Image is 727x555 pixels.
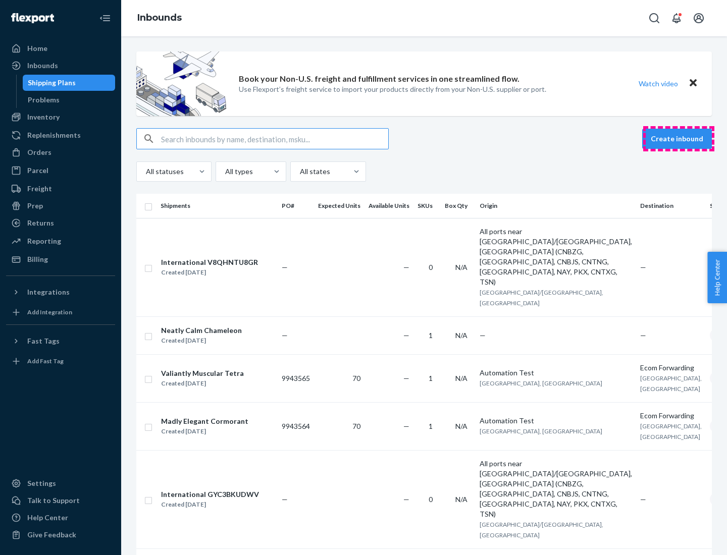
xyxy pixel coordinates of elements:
ol: breadcrumbs [129,4,190,33]
span: N/A [455,331,468,340]
th: Available Units [365,194,413,218]
a: Freight [6,181,115,197]
th: Shipments [157,194,278,218]
div: Add Integration [27,308,72,316]
div: Automation Test [480,368,632,378]
div: All ports near [GEOGRAPHIC_DATA]/[GEOGRAPHIC_DATA], [GEOGRAPHIC_DATA] (CNBZG, [GEOGRAPHIC_DATA], ... [480,227,632,287]
a: Shipping Plans [23,75,116,91]
a: Inventory [6,109,115,125]
div: International GYC3BKUDWV [161,489,259,499]
div: Created [DATE] [161,499,259,510]
div: Valiantly Muscular Tetra [161,368,244,378]
a: Prep [6,198,115,214]
div: Ecom Forwarding [640,411,702,421]
a: Add Integration [6,304,115,320]
div: Fast Tags [27,336,60,346]
div: Parcel [27,165,48,176]
div: All ports near [GEOGRAPHIC_DATA]/[GEOGRAPHIC_DATA], [GEOGRAPHIC_DATA] (CNBZG, [GEOGRAPHIC_DATA], ... [480,459,632,519]
button: Open account menu [689,8,709,28]
span: — [403,374,409,382]
div: Shipping Plans [28,78,76,88]
span: — [282,331,288,340]
div: Automation Test [480,416,632,426]
th: Destination [636,194,706,218]
a: Orders [6,144,115,160]
span: 0 [429,495,433,504]
div: Prep [27,201,43,211]
span: — [403,422,409,430]
a: Replenishments [6,127,115,143]
a: Help Center [6,510,115,526]
div: Orders [27,147,51,157]
p: Book your Non-U.S. freight and fulfillment services in one streamlined flow. [239,73,520,85]
div: Created [DATE] [161,336,242,346]
div: Inventory [27,112,60,122]
a: Problems [23,92,116,108]
a: Home [6,40,115,57]
div: Settings [27,478,56,488]
span: 1 [429,331,433,340]
span: [GEOGRAPHIC_DATA], [GEOGRAPHIC_DATA] [480,379,602,387]
button: Close Navigation [95,8,115,28]
input: Search inbounds by name, destination, msku... [161,129,388,149]
button: Help Center [707,252,727,303]
span: — [640,495,646,504]
div: Billing [27,254,48,264]
span: [GEOGRAPHIC_DATA]/[GEOGRAPHIC_DATA], [GEOGRAPHIC_DATA] [480,521,603,539]
div: Inbounds [27,61,58,71]
th: PO# [278,194,314,218]
div: Home [27,43,47,53]
a: Returns [6,215,115,231]
button: Fast Tags [6,333,115,349]
span: 1 [429,374,433,382]
div: Freight [27,184,52,194]
div: Created [DATE] [161,267,258,277]
span: 70 [352,374,360,382]
div: Created [DATE] [161,426,248,436]
button: Create inbound [642,129,712,149]
button: Open notifications [666,8,687,28]
input: All types [224,166,225,177]
div: Neatly Calm Chameleon [161,325,242,336]
span: 70 [352,422,360,430]
p: Use Flexport’s freight service to import your products directly from your Non-U.S. supplier or port. [239,84,546,94]
a: Inbounds [137,12,182,23]
span: 0 [429,263,433,271]
input: All states [299,166,300,177]
div: Ecom Forwarding [640,363,702,373]
td: 9943565 [278,354,314,402]
span: [GEOGRAPHIC_DATA], [GEOGRAPHIC_DATA] [480,427,602,435]
span: N/A [455,374,468,382]
div: Add Fast Tag [27,357,64,365]
span: — [640,263,646,271]
td: 9943564 [278,402,314,450]
th: SKUs [413,194,441,218]
div: Give Feedback [27,530,76,540]
a: Talk to Support [6,492,115,509]
a: Inbounds [6,58,115,74]
button: Open Search Box [644,8,664,28]
a: Add Fast Tag [6,353,115,369]
span: — [640,331,646,340]
a: Billing [6,251,115,267]
div: Madly Elegant Cormorant [161,416,248,426]
div: Returns [27,218,54,228]
a: Settings [6,475,115,491]
button: Watch video [632,76,685,91]
span: — [403,263,409,271]
span: — [282,495,288,504]
span: [GEOGRAPHIC_DATA], [GEOGRAPHIC_DATA] [640,374,702,393]
div: Talk to Support [27,495,80,506]
div: Integrations [27,287,70,297]
th: Box Qty [441,194,476,218]
div: International V8QHNTU8GR [161,257,258,267]
a: Reporting [6,233,115,249]
div: Problems [28,95,60,105]
div: Help Center [27,513,68,523]
a: Parcel [6,162,115,179]
span: — [480,331,486,340]
span: [GEOGRAPHIC_DATA]/[GEOGRAPHIC_DATA], [GEOGRAPHIC_DATA] [480,289,603,307]
span: N/A [455,422,468,430]
span: — [282,263,288,271]
span: — [403,495,409,504]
